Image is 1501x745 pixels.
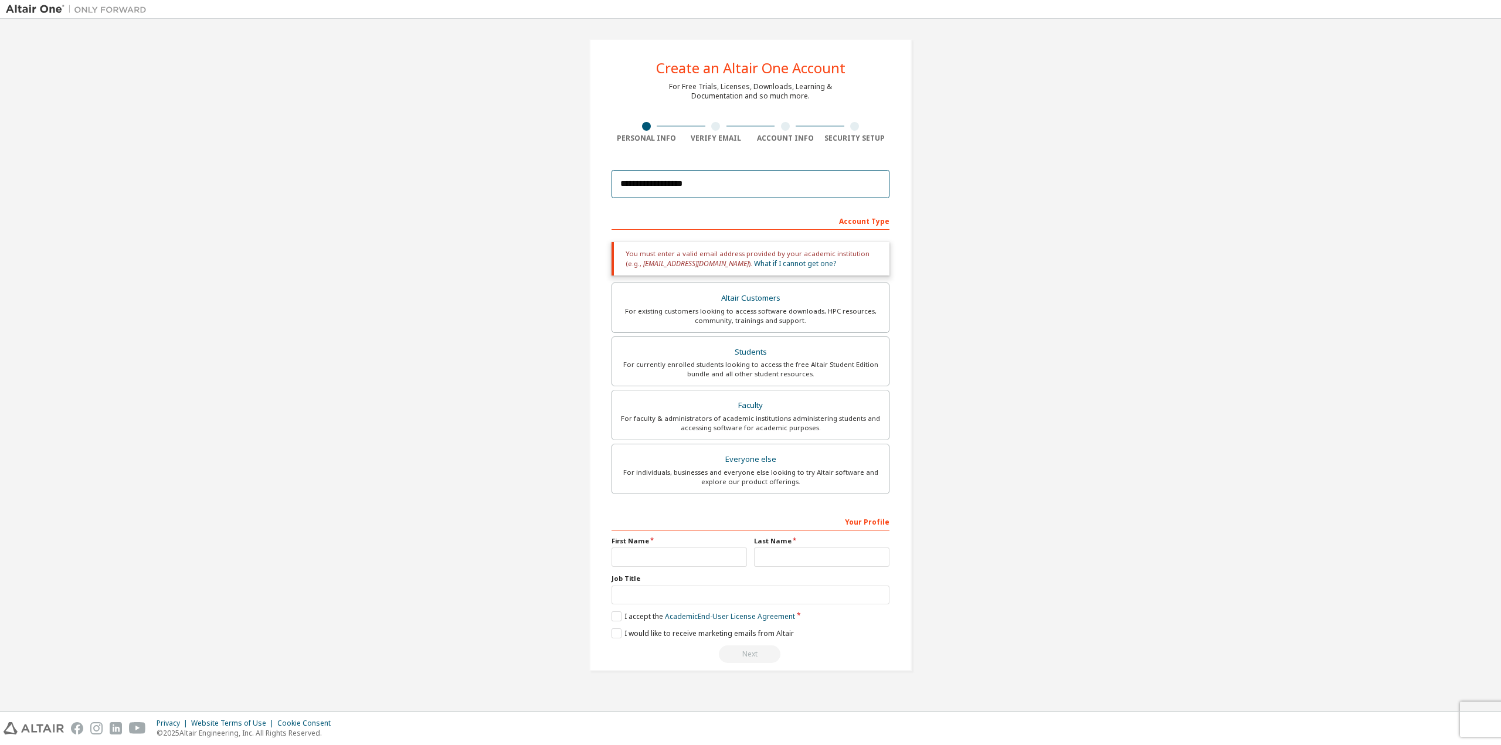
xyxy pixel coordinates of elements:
div: For individuals, businesses and everyone else looking to try Altair software and explore our prod... [619,468,882,487]
div: Personal Info [612,134,681,143]
img: instagram.svg [90,722,103,734]
div: Verify Email [681,134,751,143]
label: First Name [612,536,747,546]
div: For existing customers looking to access software downloads, HPC resources, community, trainings ... [619,307,882,325]
div: Your Profile [612,512,889,530]
div: Website Terms of Use [191,719,277,728]
div: Students [619,344,882,360]
div: Altair Customers [619,290,882,307]
a: What if I cannot get one? [754,258,836,268]
div: Account Type [612,211,889,230]
div: You must enter a valid email address provided by your academic institution (e.g., ). [612,242,889,275]
label: Job Title [612,574,889,583]
img: linkedin.svg [110,722,122,734]
p: © 2025 Altair Engineering, Inc. All Rights Reserved. [157,728,338,738]
a: Academic End-User License Agreement [665,611,795,621]
label: I would like to receive marketing emails from Altair [612,628,794,638]
span: [EMAIL_ADDRESS][DOMAIN_NAME] [643,258,749,268]
div: For Free Trials, Licenses, Downloads, Learning & Documentation and so much more. [669,82,832,101]
div: Everyone else [619,451,882,468]
label: I accept the [612,611,795,621]
div: For currently enrolled students looking to access the free Altair Student Edition bundle and all ... [619,360,882,379]
div: Cookie Consent [277,719,338,728]
div: Account Info [750,134,820,143]
img: altair_logo.svg [4,722,64,734]
div: You need to provide your academic email [612,645,889,663]
img: Altair One [6,4,152,15]
div: Security Setup [820,134,890,143]
div: For faculty & administrators of academic institutions administering students and accessing softwa... [619,414,882,433]
div: Faculty [619,397,882,414]
img: facebook.svg [71,722,83,734]
div: Privacy [157,719,191,728]
img: youtube.svg [129,722,146,734]
div: Create an Altair One Account [656,61,845,75]
label: Last Name [754,536,889,546]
